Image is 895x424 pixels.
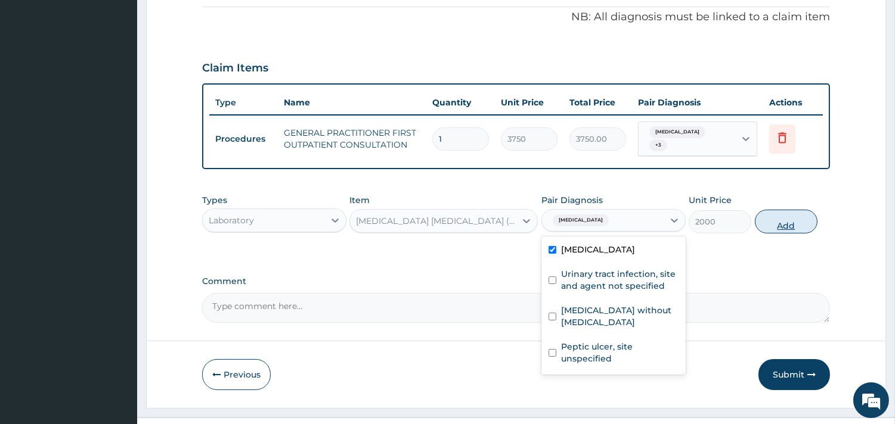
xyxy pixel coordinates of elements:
[649,139,667,151] span: + 3
[563,91,632,114] th: Total Price
[209,214,254,226] div: Laboratory
[495,91,563,114] th: Unit Price
[22,60,48,89] img: d_794563401_company_1708531726252_794563401
[209,128,278,150] td: Procedures
[553,214,609,226] span: [MEDICAL_DATA]
[202,10,830,25] p: NB: All diagnosis must be linked to a claim item
[541,194,603,206] label: Pair Diagnosis
[209,92,278,114] th: Type
[649,126,705,138] span: [MEDICAL_DATA]
[6,291,227,332] textarea: Type your message and hit 'Enter'
[196,6,224,35] div: Minimize live chat window
[561,268,679,292] label: Urinary tract infection, site and agent not specified
[202,276,830,286] label: Comment
[69,133,165,253] span: We're online!
[278,121,426,157] td: GENERAL PRACTITIONER FIRST OUTPATIENT CONSULTATION
[758,359,830,390] button: Submit
[349,194,370,206] label: Item
[763,91,823,114] th: Actions
[426,91,495,114] th: Quantity
[62,67,200,82] div: Chat with us now
[202,359,271,390] button: Previous
[561,304,679,328] label: [MEDICAL_DATA] without [MEDICAL_DATA]
[632,91,763,114] th: Pair Diagnosis
[202,195,227,205] label: Types
[202,62,268,75] h3: Claim Items
[561,341,679,364] label: Peptic ulcer, site unspecified
[356,215,517,227] div: [MEDICAL_DATA] [MEDICAL_DATA] (MP) RDT
[689,194,732,206] label: Unit Price
[561,244,635,255] label: [MEDICAL_DATA]
[278,91,426,114] th: Name
[755,210,817,233] button: Add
